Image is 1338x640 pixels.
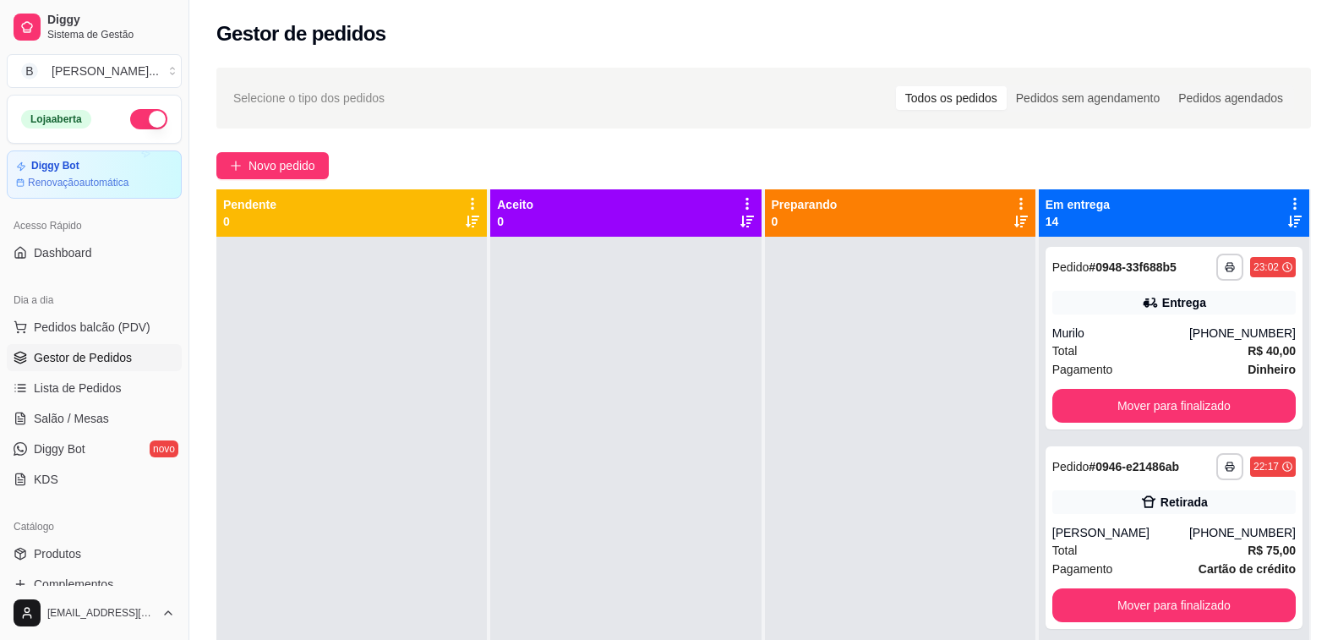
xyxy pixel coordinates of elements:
button: Pedidos balcão (PDV) [7,314,182,341]
article: Renovação automática [28,176,128,189]
span: [EMAIL_ADDRESS][DOMAIN_NAME] [47,606,155,620]
span: Lista de Pedidos [34,380,122,397]
button: Mover para finalizado [1052,588,1296,622]
a: Salão / Mesas [7,405,182,432]
a: Dashboard [7,239,182,266]
button: [EMAIL_ADDRESS][DOMAIN_NAME] [7,593,182,633]
button: Select a team [7,54,182,88]
span: Sistema de Gestão [47,28,175,41]
div: Loja aberta [21,110,91,129]
div: Pedidos agendados [1169,86,1292,110]
h2: Gestor de pedidos [216,20,386,47]
button: Alterar Status [130,109,167,129]
span: Pedido [1052,260,1090,274]
span: KDS [34,471,58,488]
span: Total [1052,541,1078,560]
div: [PHONE_NUMBER] [1189,325,1296,342]
span: Pagamento [1052,560,1113,578]
span: Selecione o tipo dos pedidos [233,89,385,107]
button: Mover para finalizado [1052,389,1296,423]
button: Novo pedido [216,152,329,179]
div: [PHONE_NUMBER] [1189,524,1296,541]
a: KDS [7,466,182,493]
a: Gestor de Pedidos [7,344,182,371]
div: Retirada [1161,494,1208,511]
p: Aceito [497,196,533,213]
p: Pendente [223,196,276,213]
strong: R$ 40,00 [1248,344,1296,358]
span: Gestor de Pedidos [34,349,132,366]
span: plus [230,160,242,172]
span: Novo pedido [248,156,315,175]
div: Murilo [1052,325,1189,342]
div: Acesso Rápido [7,212,182,239]
a: Diggy BotRenovaçãoautomática [7,150,182,199]
span: Pedido [1052,460,1090,473]
span: Complementos [34,576,113,593]
strong: Cartão de crédito [1199,562,1296,576]
span: Diggy Bot [34,440,85,457]
a: Produtos [7,540,182,567]
span: Total [1052,342,1078,360]
span: B [21,63,38,79]
strong: Dinheiro [1248,363,1296,376]
div: Catálogo [7,513,182,540]
span: Salão / Mesas [34,410,109,427]
span: Diggy [47,13,175,28]
div: [PERSON_NAME] [1052,524,1189,541]
p: Preparando [772,196,838,213]
p: 0 [772,213,838,230]
div: 22:17 [1253,460,1279,473]
div: 23:02 [1253,260,1279,274]
div: Todos os pedidos [896,86,1007,110]
span: Pagamento [1052,360,1113,379]
span: Dashboard [34,244,92,261]
strong: R$ 75,00 [1248,544,1296,557]
span: Produtos [34,545,81,562]
div: [PERSON_NAME] ... [52,63,159,79]
div: Entrega [1162,294,1206,311]
p: 14 [1046,213,1110,230]
a: Complementos [7,571,182,598]
a: Lista de Pedidos [7,375,182,402]
article: Diggy Bot [31,160,79,172]
strong: # 0946-e21486ab [1089,460,1179,473]
div: Pedidos sem agendamento [1007,86,1169,110]
div: Dia a dia [7,287,182,314]
span: Pedidos balcão (PDV) [34,319,150,336]
strong: # 0948-33f688b5 [1089,260,1177,274]
a: DiggySistema de Gestão [7,7,182,47]
p: Em entrega [1046,196,1110,213]
p: 0 [497,213,533,230]
p: 0 [223,213,276,230]
a: Diggy Botnovo [7,435,182,462]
